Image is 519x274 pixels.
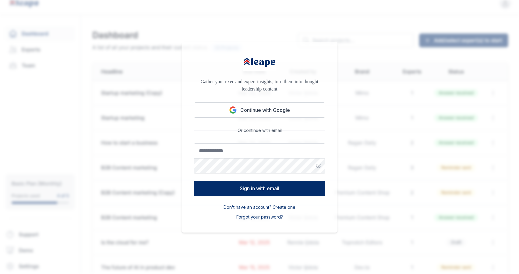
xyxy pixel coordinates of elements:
[224,204,295,210] button: Don't have an account? Create one
[235,127,284,133] span: Or continue with email
[243,54,276,71] img: Leaps
[194,78,325,93] p: Gather your exec and expert insights, turn them into thought leadership content
[194,181,325,196] button: Sign in with email
[236,214,283,220] button: Forgot your password?
[229,106,237,114] img: Google logo
[194,102,325,118] button: Continue with Google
